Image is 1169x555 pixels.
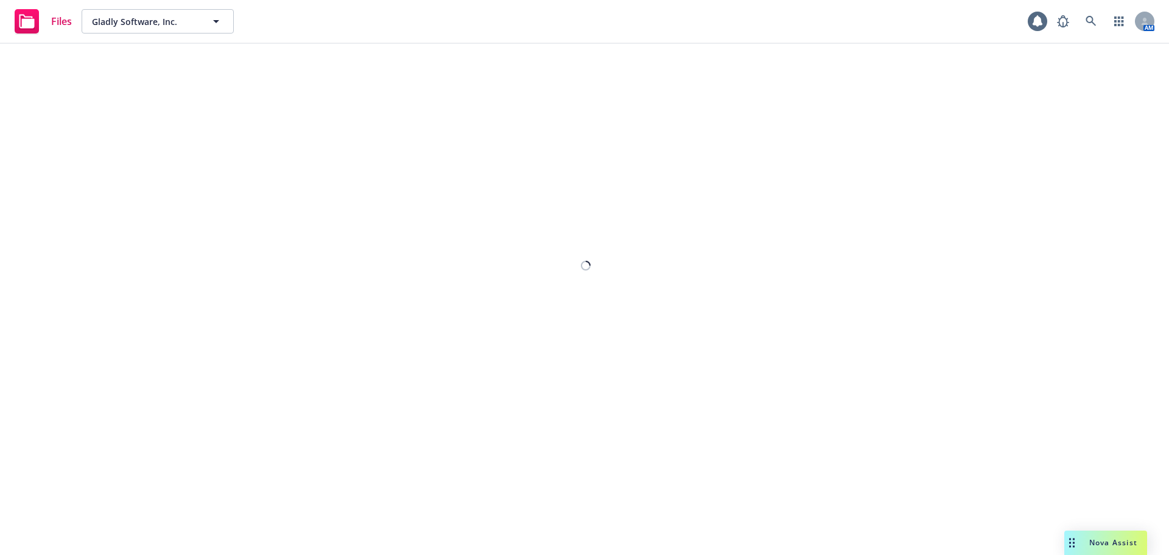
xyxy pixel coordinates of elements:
[92,15,197,28] span: Gladly Software, Inc.
[1079,9,1103,34] a: Search
[1107,9,1131,34] a: Switch app
[1089,537,1137,548] span: Nova Assist
[82,9,234,34] button: Gladly Software, Inc.
[1064,531,1079,555] div: Drag to move
[10,4,77,38] a: Files
[51,16,72,26] span: Files
[1051,9,1075,34] a: Report a Bug
[1064,531,1147,555] button: Nova Assist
